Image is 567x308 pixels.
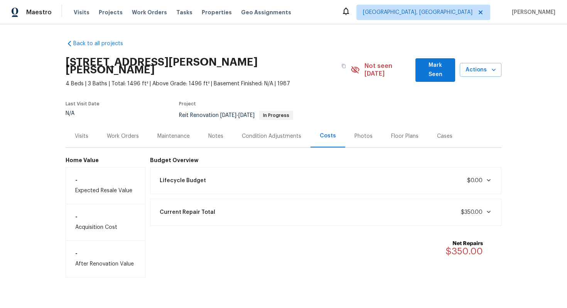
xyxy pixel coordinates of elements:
span: Project [179,102,196,106]
span: Maestro [26,8,52,16]
h6: - [75,250,136,256]
span: Visits [74,8,89,16]
h2: [STREET_ADDRESS][PERSON_NAME][PERSON_NAME] [66,58,337,74]
div: Visits [75,132,88,140]
span: $350.00 [445,247,483,256]
span: $0.00 [467,178,483,183]
div: Costs [320,132,336,140]
h6: - [75,213,136,220]
span: Tasks [176,10,192,15]
span: [PERSON_NAME] [509,8,555,16]
span: Current Repair Total [160,208,215,216]
div: Expected Resale Value [66,167,145,204]
span: Properties [202,8,232,16]
div: Acquisition Cost [66,204,145,240]
button: Copy Address [337,59,351,73]
div: Cases [437,132,452,140]
span: Mark Seen [422,61,449,80]
span: Actions [466,65,495,75]
div: Photos [354,132,373,140]
a: Back to all projects [66,40,140,47]
div: Work Orders [107,132,139,140]
span: Work Orders [132,8,167,16]
span: In Progress [260,113,292,118]
div: Maintenance [157,132,190,140]
button: Mark Seen [415,58,455,82]
span: Last Visit Date [66,102,100,106]
div: Notes [208,132,223,140]
button: Actions [460,63,501,77]
span: Lifecycle Budget [160,177,206,184]
span: 4 Beds | 3 Baths | Total: 1496 ft² | Above Grade: 1496 ft² | Basement Finished: N/A | 1987 [66,80,351,88]
b: Net Repairs [445,240,483,247]
h6: - [75,177,136,183]
span: Reit Renovation [179,113,293,118]
span: - [220,113,255,118]
span: Geo Assignments [241,8,291,16]
span: [DATE] [220,113,236,118]
span: $350.00 [461,210,483,215]
div: After Renovation Value [66,240,145,278]
span: Not seen [DATE] [364,62,411,78]
span: Projects [99,8,123,16]
h6: Home Value [66,157,145,163]
span: [GEOGRAPHIC_DATA], [GEOGRAPHIC_DATA] [363,8,472,16]
div: Condition Adjustments [242,132,301,140]
span: [DATE] [238,113,255,118]
div: N/A [66,111,100,116]
h6: Budget Overview [150,157,502,163]
div: Floor Plans [391,132,418,140]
